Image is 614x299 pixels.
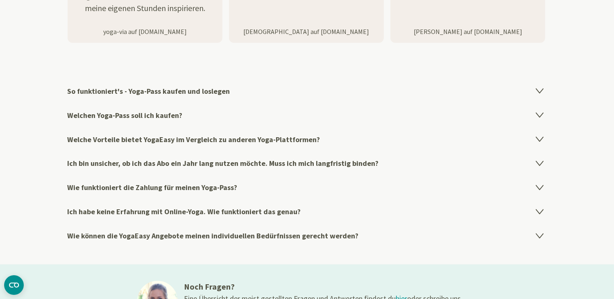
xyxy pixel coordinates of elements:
[68,152,547,176] h4: Ich bin unsicher, ob ich das Abo ein Jahr lang nutzen möchte. Muss ich mich langfristig binden?
[68,79,547,103] h4: So funktioniert's - Yoga-Pass kaufen und loslegen
[68,127,547,152] h4: Welche Vorteile bietet YogaEasy im Vergleich zu anderen Yoga-Plattformen?
[68,103,547,127] h4: Welchen Yoga-Pass soll ich kaufen?
[68,176,547,200] h4: Wie funktioniert die Zahlung für meinen Yoga-Pass?
[68,224,547,248] h4: Wie können die YogaEasy Angebote meinen individuellen Bedürfnissen gerecht werden?
[4,275,24,295] button: CMP-Widget öffnen
[184,281,463,293] h3: Noch Fragen?
[68,27,222,36] p: yoga-via auf [DOMAIN_NAME]
[68,200,547,224] h4: Ich habe keine Erfahrung mit Online-Yoga. Wie funktioniert das genau?
[229,27,384,36] p: [DEMOGRAPHIC_DATA] auf [DOMAIN_NAME]
[390,27,545,36] p: [PERSON_NAME] auf [DOMAIN_NAME]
